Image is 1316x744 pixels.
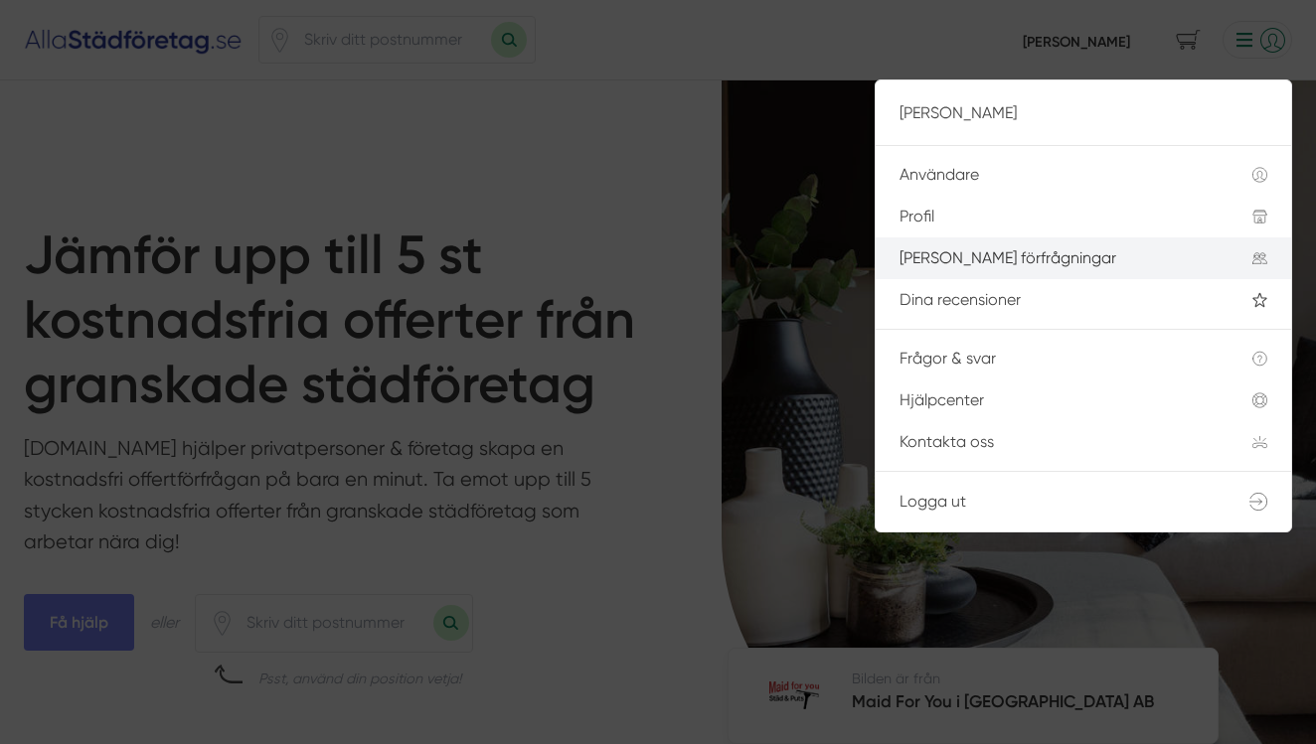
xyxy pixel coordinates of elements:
[900,492,966,511] span: Logga ut
[900,166,1205,184] div: Användare
[900,350,1205,368] div: Frågor & svar
[900,208,1205,225] div: Profil
[900,433,1205,451] div: Kontakta oss
[900,249,1205,267] div: [PERSON_NAME] förfrågningar
[876,480,1291,522] a: Logga ut
[900,391,1205,409] div: Hjälpcenter
[900,100,1267,125] p: [PERSON_NAME]
[900,291,1205,309] div: Dina recensioner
